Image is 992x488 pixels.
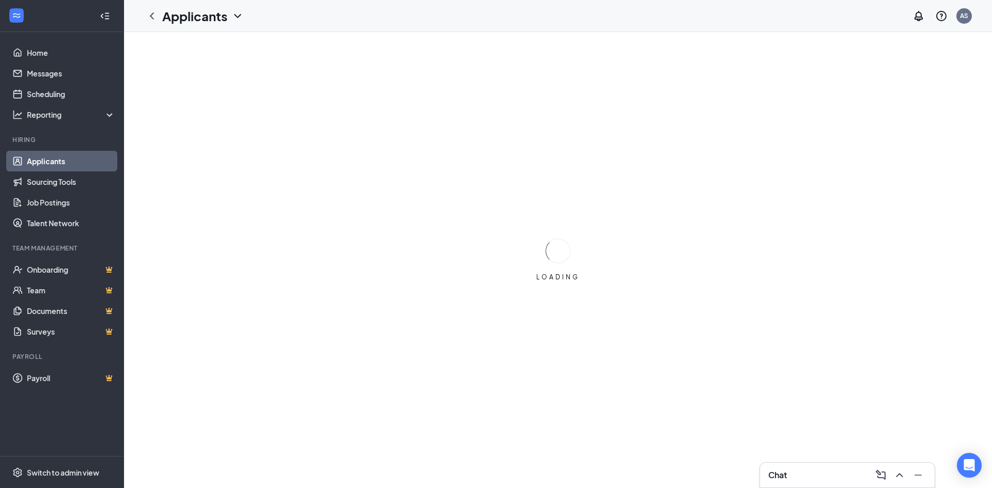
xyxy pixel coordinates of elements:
[27,368,115,388] a: PayrollCrown
[100,11,110,21] svg: Collapse
[27,467,99,478] div: Switch to admin view
[27,321,115,342] a: SurveysCrown
[12,467,23,478] svg: Settings
[875,469,887,481] svg: ComposeMessage
[162,7,227,25] h1: Applicants
[12,135,113,144] div: Hiring
[912,10,925,22] svg: Notifications
[532,273,584,281] div: LOADING
[912,469,924,481] svg: Minimize
[910,467,926,483] button: Minimize
[893,469,906,481] svg: ChevronUp
[891,467,908,483] button: ChevronUp
[27,171,115,192] a: Sourcing Tools
[960,11,968,20] div: AS
[935,10,948,22] svg: QuestionInfo
[27,213,115,233] a: Talent Network
[27,42,115,63] a: Home
[231,10,244,22] svg: ChevronDown
[12,352,113,361] div: Payroll
[27,259,115,280] a: OnboardingCrown
[768,469,787,481] h3: Chat
[957,453,982,478] div: Open Intercom Messenger
[27,63,115,84] a: Messages
[873,467,889,483] button: ComposeMessage
[12,244,113,253] div: Team Management
[27,109,116,120] div: Reporting
[11,10,22,21] svg: WorkstreamLogo
[27,151,115,171] a: Applicants
[27,280,115,301] a: TeamCrown
[27,301,115,321] a: DocumentsCrown
[27,84,115,104] a: Scheduling
[12,109,23,120] svg: Analysis
[27,192,115,213] a: Job Postings
[146,10,158,22] svg: ChevronLeft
